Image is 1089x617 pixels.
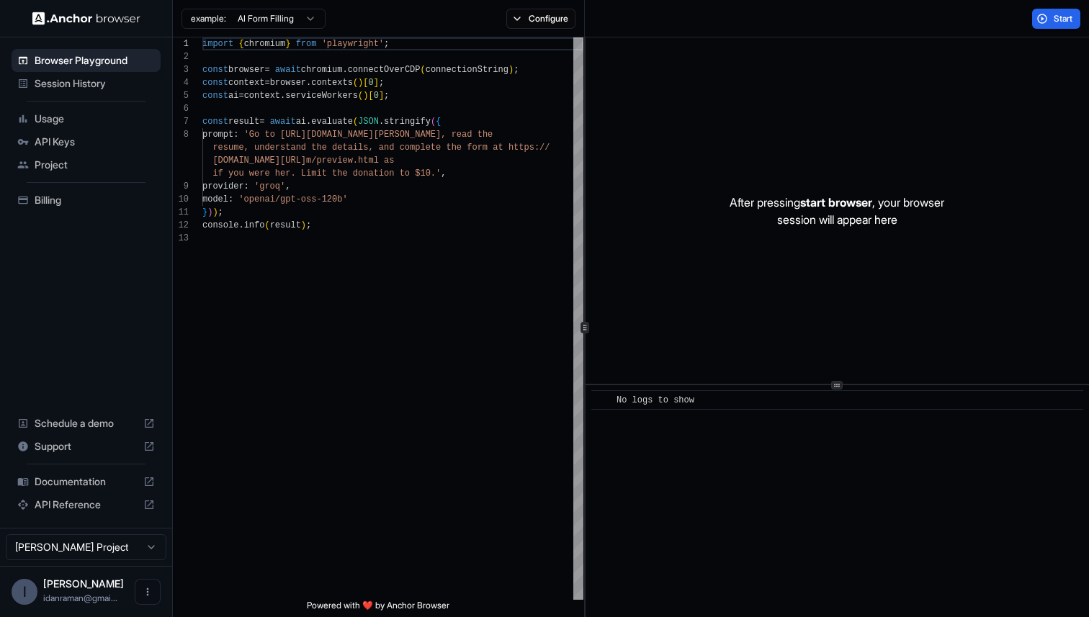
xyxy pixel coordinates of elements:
[307,600,449,617] span: Powered with ❤️ by Anchor Browser
[353,78,358,88] span: (
[202,181,244,192] span: provider
[368,91,373,101] span: [
[358,91,363,101] span: (
[12,412,161,435] div: Schedule a demo
[296,39,317,49] span: from
[280,91,285,101] span: .
[368,78,373,88] span: 0
[35,439,138,454] span: Support
[506,9,576,29] button: Configure
[301,220,306,230] span: )
[173,89,189,102] div: 5
[12,579,37,605] div: I
[135,579,161,605] button: Open menu
[358,78,363,88] span: )
[212,156,306,166] span: [DOMAIN_NAME][URL]
[238,39,243,49] span: {
[173,63,189,76] div: 3
[244,91,280,101] span: context
[379,117,384,127] span: .
[238,220,243,230] span: .
[238,194,347,204] span: 'openai/gpt-oss-120b'
[374,78,379,88] span: ]
[35,497,138,512] span: API Reference
[173,50,189,63] div: 2
[275,65,301,75] span: await
[35,158,155,172] span: Project
[202,78,228,88] span: const
[306,78,311,88] span: .
[173,128,189,141] div: 8
[43,577,124,590] span: Idan Raman
[35,112,155,126] span: Usage
[730,194,944,228] p: After pressing , your browser session will appear here
[1054,13,1074,24] span: Start
[431,117,436,127] span: (
[244,130,462,140] span: 'Go to [URL][DOMAIN_NAME][PERSON_NAME], re
[12,107,161,130] div: Usage
[800,195,872,210] span: start browser
[12,153,161,176] div: Project
[173,76,189,89] div: 4
[173,102,189,115] div: 6
[244,39,286,49] span: chromium
[35,135,155,149] span: API Keys
[202,91,228,101] span: const
[384,117,431,127] span: stringify
[254,181,285,192] span: 'groq'
[191,13,226,24] span: example:
[32,12,140,25] img: Anchor Logo
[306,220,311,230] span: ;
[348,65,421,75] span: connectOverCDP
[35,53,155,68] span: Browser Playground
[173,115,189,128] div: 7
[12,435,161,458] div: Support
[374,91,379,101] span: 0
[1032,9,1080,29] button: Start
[35,193,155,207] span: Billing
[508,65,514,75] span: )
[363,91,368,101] span: )
[12,189,161,212] div: Billing
[270,220,301,230] span: result
[202,194,228,204] span: model
[306,117,311,127] span: .
[212,143,472,153] span: resume, understand the details, and complete the f
[12,72,161,95] div: Session History
[472,143,550,153] span: orm at https://
[462,130,493,140] span: ad the
[617,395,694,405] span: No logs to show
[311,78,353,88] span: contexts
[436,117,441,127] span: {
[306,156,394,166] span: m/preview.html as
[12,49,161,72] div: Browser Playground
[244,181,249,192] span: :
[202,117,228,127] span: const
[264,78,269,88] span: =
[12,493,161,516] div: API Reference
[296,117,306,127] span: ai
[228,78,264,88] span: context
[212,168,441,179] span: if you were her. Limit the donation to $10.'
[228,91,238,101] span: ai
[270,117,296,127] span: await
[228,117,259,127] span: result
[514,65,519,75] span: ;
[264,65,269,75] span: =
[384,91,389,101] span: ;
[35,416,138,431] span: Schedule a demo
[259,117,264,127] span: =
[202,207,207,217] span: }
[202,130,233,140] span: prompt
[212,207,218,217] span: )
[599,393,606,407] span: ​
[228,65,264,75] span: browser
[12,130,161,153] div: API Keys
[173,37,189,50] div: 1
[35,474,138,489] span: Documentation
[379,91,384,101] span: ]
[244,220,265,230] span: info
[285,91,358,101] span: serviceWorkers
[363,78,368,88] span: [
[238,91,243,101] span: =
